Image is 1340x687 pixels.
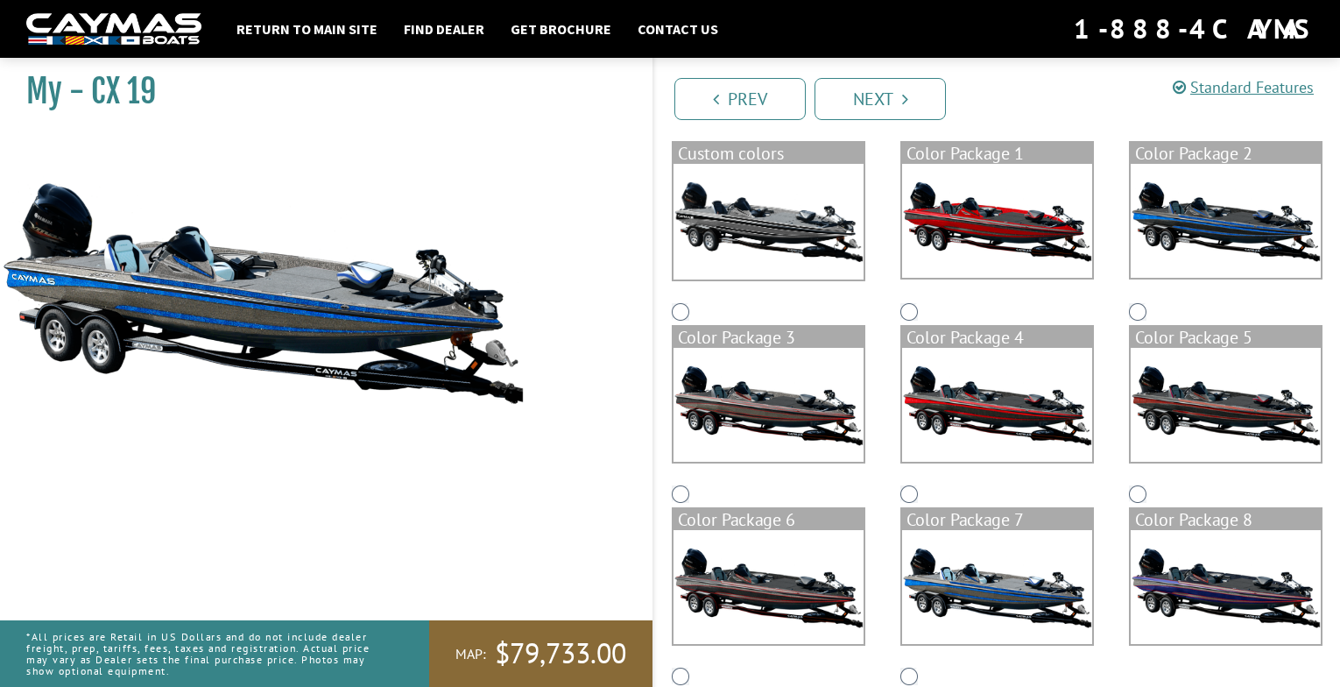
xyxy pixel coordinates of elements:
a: Prev [674,78,806,120]
img: color_package_303.png [1131,164,1321,278]
div: Color Package 2 [1131,143,1321,164]
a: Next [815,78,946,120]
a: Standard Features [1173,77,1314,97]
a: Return to main site [228,18,386,40]
div: Color Package 4 [902,327,1092,348]
ul: Pagination [670,75,1340,120]
h1: My - CX 19 [26,72,609,111]
a: Contact Us [629,18,727,40]
p: *All prices are Retail in US Dollars and do not include dealer freight, prep, tariffs, fees, taxe... [26,622,390,686]
a: MAP:$79,733.00 [429,620,652,687]
a: Get Brochure [502,18,620,40]
img: color_package_302.png [902,164,1092,278]
img: color_package_304.png [674,348,864,462]
span: MAP: [455,645,486,663]
div: 1-888-4CAYMAS [1074,10,1314,48]
img: color_package_309.png [1131,530,1321,644]
img: color_package_307.png [674,530,864,644]
a: Find Dealer [395,18,493,40]
div: Color Package 1 [902,143,1092,164]
div: Color Package 3 [674,327,864,348]
img: color_package_308.png [902,530,1092,644]
div: Custom colors [674,143,864,164]
img: color_package_305.png [902,348,1092,462]
div: Color Package 7 [902,509,1092,530]
div: Color Package 5 [1131,327,1321,348]
img: white-logo-c9c8dbefe5ff5ceceb0f0178aa75bf4bb51f6bca0971e226c86eb53dfe498488.png [26,13,201,46]
img: color_package_306.png [1131,348,1321,462]
span: $79,733.00 [495,635,626,672]
div: Color Package 8 [1131,509,1321,530]
div: Color Package 6 [674,509,864,530]
img: cx-Base-Layer.png [674,164,864,280]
